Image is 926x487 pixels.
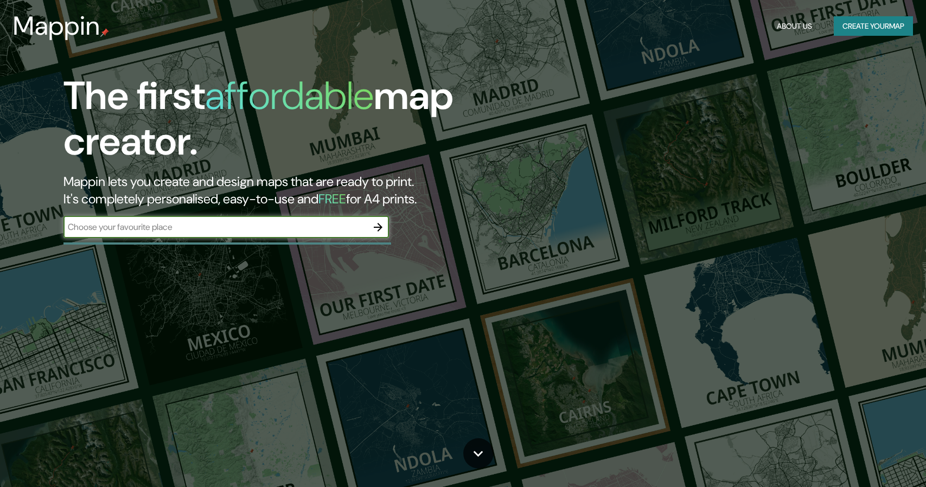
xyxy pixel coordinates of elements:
h2: Mappin lets you create and design maps that are ready to print. It's completely personalised, eas... [63,173,527,208]
h3: Mappin [13,11,100,41]
h5: FREE [318,190,346,207]
h1: The first map creator. [63,73,527,173]
input: Choose your favourite place [63,221,367,233]
h1: affordable [205,71,374,121]
img: mappin-pin [100,28,109,37]
button: About Us [772,16,816,36]
button: Create yourmap [834,16,913,36]
iframe: Help widget launcher [829,445,914,475]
